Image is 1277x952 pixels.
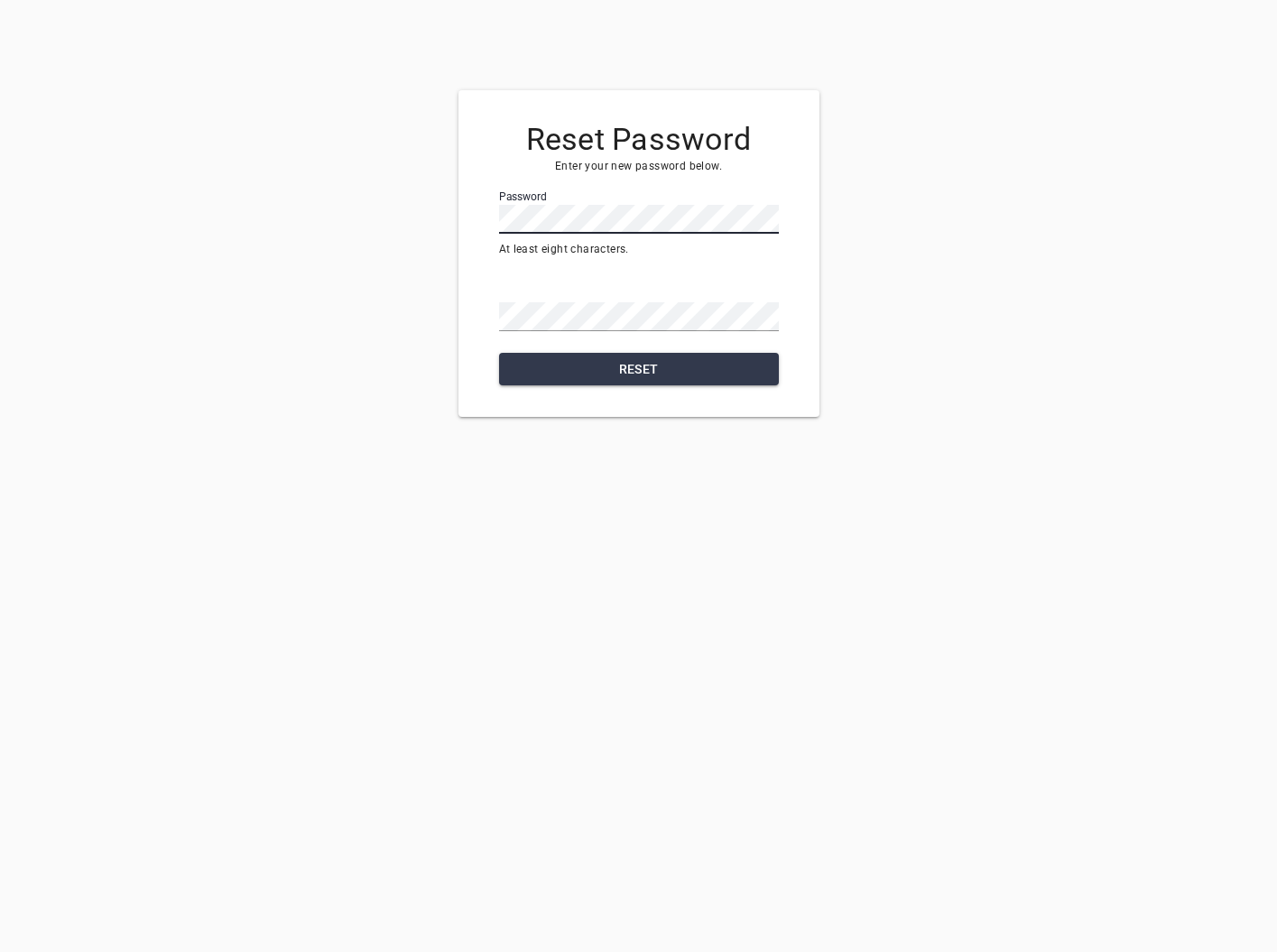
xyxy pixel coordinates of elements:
[499,241,779,259] span: At least eight characters.
[499,353,779,386] button: Reset
[499,191,547,202] label: Password
[499,158,779,176] span: Enter your new password below.
[514,358,764,381] span: Reset
[499,122,779,158] h4: Reset Password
